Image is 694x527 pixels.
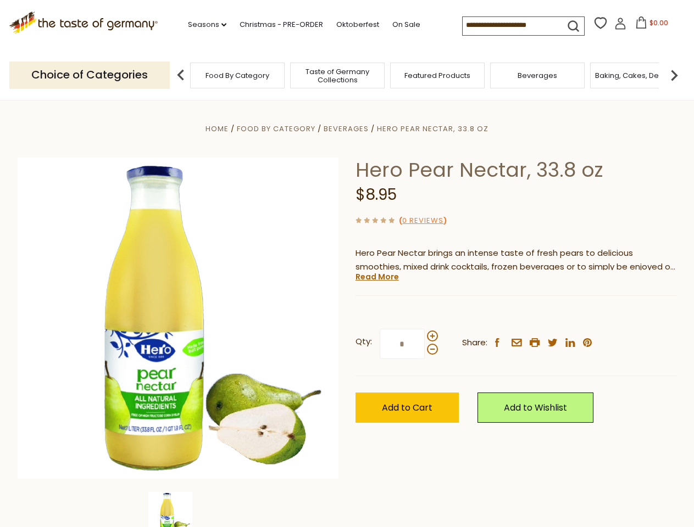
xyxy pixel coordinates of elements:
[356,335,372,349] strong: Qty:
[404,71,470,80] a: Featured Products
[170,64,192,86] img: previous arrow
[629,16,675,33] button: $0.00
[206,124,229,134] a: Home
[356,158,677,182] h1: Hero Pear Nectar, 33.8 oz
[595,71,680,80] a: Baking, Cakes, Desserts
[392,19,420,31] a: On Sale
[356,246,677,274] p: Hero Pear Nectar brings an intense taste of fresh pears to delicious smoothies, mixed drink cockt...
[206,71,269,80] a: Food By Category
[18,158,339,479] img: Hero Pear Nectar, 33.8 oz
[399,215,447,226] span: ( )
[356,393,459,423] button: Add to Cart
[663,64,685,86] img: next arrow
[462,336,487,350] span: Share:
[188,19,226,31] a: Seasons
[356,271,399,282] a: Read More
[402,215,443,227] a: 0 Reviews
[518,71,557,80] a: Beverages
[336,19,379,31] a: Oktoberfest
[356,184,397,205] span: $8.95
[377,124,488,134] a: Hero Pear Nectar, 33.8 oz
[380,329,425,359] input: Qty:
[237,124,315,134] a: Food By Category
[478,393,593,423] a: Add to Wishlist
[240,19,323,31] a: Christmas - PRE-ORDER
[9,61,170,88] p: Choice of Categories
[324,124,369,134] a: Beverages
[293,68,381,84] a: Taste of Germany Collections
[649,18,668,27] span: $0.00
[382,401,432,414] span: Add to Cart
